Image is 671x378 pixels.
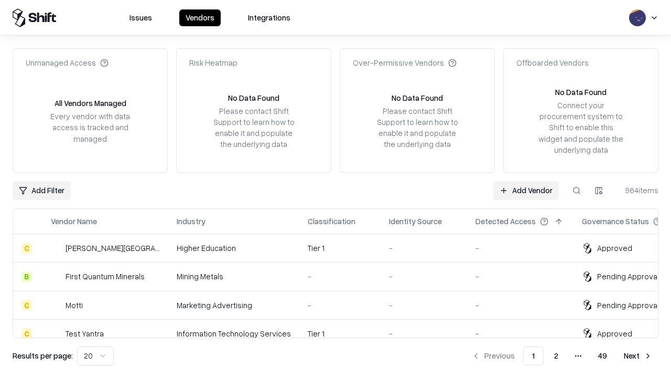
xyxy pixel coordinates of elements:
[590,346,615,365] button: 49
[26,57,109,68] div: Unmanaged Access
[51,271,61,282] img: First Quantum Minerals
[55,98,126,109] div: All Vendors Managed
[616,185,658,196] div: 964 items
[389,243,459,254] div: -
[618,346,658,365] button: Next
[597,243,632,254] div: Approved
[179,9,221,26] button: Vendors
[51,300,61,310] img: Motti
[493,181,559,200] a: Add Vendor
[475,328,565,339] div: -
[51,216,97,227] div: Vendor Name
[308,328,372,339] div: Tier 1
[177,271,291,282] div: Mining Metals
[353,57,457,68] div: Over-Permissive Vendors
[210,106,297,150] div: Please contact Shift Support to learn how to enable it and populate the underlying data
[177,300,291,311] div: Marketing Advertising
[597,328,632,339] div: Approved
[582,216,649,227] div: Governance Status
[21,271,32,282] div: B
[66,328,104,339] div: Test Yantra
[308,216,355,227] div: Classification
[21,243,32,254] div: C
[51,328,61,339] img: Test Yantra
[66,243,160,254] div: [PERSON_NAME][GEOGRAPHIC_DATA]
[21,300,32,310] div: C
[66,271,145,282] div: First Quantum Minerals
[13,181,71,200] button: Add Filter
[123,9,158,26] button: Issues
[389,216,442,227] div: Identity Source
[228,92,279,103] div: No Data Found
[475,243,565,254] div: -
[21,328,32,339] div: C
[177,328,291,339] div: Information Technology Services
[389,328,459,339] div: -
[51,243,61,254] img: Reichman University
[389,300,459,311] div: -
[177,216,205,227] div: Industry
[475,216,536,227] div: Detected Access
[597,300,659,311] div: Pending Approval
[66,300,83,311] div: Motti
[389,271,459,282] div: -
[555,87,607,98] div: No Data Found
[13,350,73,361] p: Results per page:
[546,346,567,365] button: 2
[374,106,461,150] div: Please contact Shift Support to learn how to enable it and populate the underlying data
[475,271,565,282] div: -
[177,243,291,254] div: Higher Education
[308,300,372,311] div: -
[516,57,589,68] div: Offboarded Vendors
[308,243,372,254] div: Tier 1
[466,346,658,365] nav: pagination
[47,111,134,144] div: Every vendor with data access is tracked and managed
[537,100,624,155] div: Connect your procurement system to Shift to enable this widget and populate the underlying data
[523,346,544,365] button: 1
[242,9,297,26] button: Integrations
[308,271,372,282] div: -
[189,57,237,68] div: Risk Heatmap
[597,271,659,282] div: Pending Approval
[392,92,443,103] div: No Data Found
[475,300,565,311] div: -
